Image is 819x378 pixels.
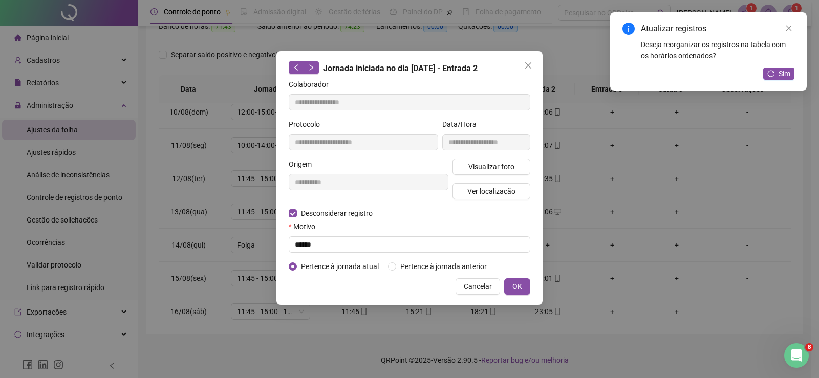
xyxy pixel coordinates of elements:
span: info-circle [622,23,635,35]
div: Atualizar registros [641,23,794,35]
span: right [308,64,315,71]
a: Close [783,23,794,34]
button: Visualizar foto [452,159,530,175]
label: Origem [289,159,318,170]
button: Cancelar [456,278,500,295]
label: Data/Hora [442,119,483,130]
button: Sim [763,68,794,80]
span: Visualizar foto [468,161,514,172]
label: Motivo [289,221,322,232]
button: Ver localização [452,183,530,199]
button: right [304,61,319,74]
span: reload [767,70,774,77]
span: Ver localização [467,186,515,197]
span: close [524,61,532,70]
span: Sim [779,68,790,79]
div: Deseja reorganizar os registros na tabela com os horários ordenados? [641,39,794,61]
label: Colaborador [289,79,335,90]
span: OK [512,281,522,292]
button: Close [520,57,536,74]
span: close [785,25,792,32]
span: Desconsiderar registro [297,208,377,219]
span: left [293,64,300,71]
span: Cancelar [464,281,492,292]
button: left [289,61,304,74]
iframe: Intercom live chat [784,343,809,368]
span: Pertence à jornada anterior [396,261,491,272]
span: Pertence à jornada atual [297,261,383,272]
label: Protocolo [289,119,327,130]
button: OK [504,278,530,295]
div: Jornada iniciada no dia [DATE] - Entrada 2 [289,61,530,75]
span: 8 [805,343,813,351]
